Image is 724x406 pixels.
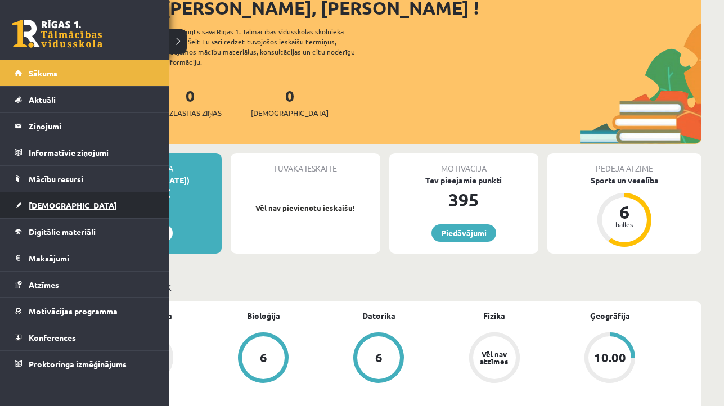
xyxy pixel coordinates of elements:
a: Sports un veselība 6 balles [547,174,701,249]
a: Proktoringa izmēģinājums [15,351,155,377]
span: Atzīmes [29,279,59,290]
a: Konferences [15,324,155,350]
div: 6 [260,351,267,364]
a: 0[DEMOGRAPHIC_DATA] [251,85,329,119]
span: Digitālie materiāli [29,227,96,237]
a: 6 [321,332,437,385]
a: Datorika [362,310,395,322]
span: Neizlasītās ziņas [159,107,222,119]
a: Sākums [15,60,155,86]
a: Piedāvājumi [431,224,496,242]
span: Mācību resursi [29,174,83,184]
a: Ģeogrāfija [590,310,630,322]
a: 0Neizlasītās ziņas [159,85,222,119]
div: 6 [375,351,383,364]
a: Vēl nav atzīmes [437,332,552,385]
a: Atzīmes [15,272,155,297]
span: Konferences [29,332,76,342]
a: 10.00 [552,332,668,385]
a: Maksājumi [15,245,155,271]
a: Ziņojumi [15,113,155,139]
div: Sports un veselība [547,174,701,186]
a: Digitālie materiāli [15,219,155,245]
div: Vēl nav atzīmes [479,350,510,365]
p: Mācību plāns 11.a1 JK [72,279,697,295]
span: Aktuāli [29,94,56,105]
span: Sākums [29,68,57,78]
div: 6 [608,203,641,221]
a: Rīgas 1. Tālmācības vidusskola [12,20,102,48]
legend: Informatīvie ziņojumi [29,139,155,165]
div: Pēdējā atzīme [547,153,701,174]
legend: Maksājumi [29,245,155,271]
span: Proktoringa izmēģinājums [29,359,127,369]
a: 6 [205,332,321,385]
a: Informatīvie ziņojumi [15,139,155,165]
a: Bioloģija [247,310,280,322]
p: Vēl nav pievienotu ieskaišu! [236,202,375,214]
div: balles [608,221,641,228]
div: Tev pieejamie punkti [389,174,539,186]
div: Laipni lūgts savā Rīgas 1. Tālmācības vidusskolas skolnieka profilā. Šeit Tu vari redzēt tuvojošo... [164,26,375,67]
div: Motivācija [389,153,539,174]
a: Aktuāli [15,87,155,112]
div: 395 [389,186,539,213]
div: Tuvākā ieskaite [231,153,380,174]
span: Motivācijas programma [29,306,118,316]
a: Mācību resursi [15,166,155,192]
div: 10.00 [594,351,626,364]
a: [DEMOGRAPHIC_DATA] [15,192,155,218]
legend: Ziņojumi [29,113,155,139]
a: Motivācijas programma [15,298,155,324]
span: [DEMOGRAPHIC_DATA] [29,200,117,210]
a: Fizika [483,310,505,322]
span: [DEMOGRAPHIC_DATA] [251,107,329,119]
